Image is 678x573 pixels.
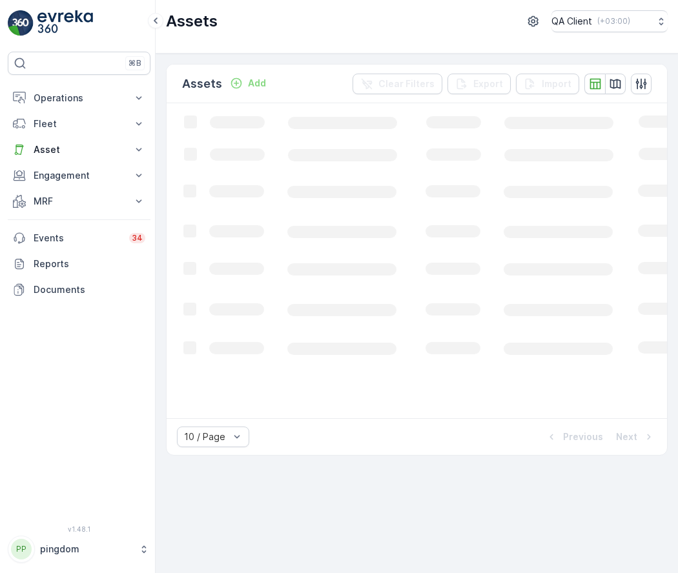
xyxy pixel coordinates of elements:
[551,10,668,32] button: QA Client(+03:00)
[8,251,150,277] a: Reports
[8,277,150,303] a: Documents
[563,430,603,443] p: Previous
[34,257,145,270] p: Reports
[182,75,222,93] p: Assets
[8,111,150,137] button: Fleet
[516,74,579,94] button: Import
[544,429,604,445] button: Previous
[8,163,150,188] button: Engagement
[128,58,141,68] p: ⌘B
[551,15,592,28] p: QA Client
[34,232,121,245] p: Events
[40,543,132,556] p: pingdom
[8,536,150,563] button: PPpingdom
[8,137,150,163] button: Asset
[542,77,571,90] p: Import
[225,75,271,91] button: Add
[11,539,32,559] div: PP
[8,525,150,533] span: v 1.48.1
[34,169,125,182] p: Engagement
[34,143,125,156] p: Asset
[34,92,125,105] p: Operations
[597,16,630,26] p: ( +03:00 )
[353,74,442,94] button: Clear Filters
[615,429,657,445] button: Next
[616,430,637,443] p: Next
[248,77,266,90] p: Add
[447,74,511,94] button: Export
[378,77,435,90] p: Clear Filters
[473,77,503,90] p: Export
[166,11,218,32] p: Assets
[8,85,150,111] button: Operations
[37,10,93,36] img: logo_light-DOdMpM7g.png
[34,117,125,130] p: Fleet
[8,10,34,36] img: logo
[8,225,150,251] a: Events34
[8,188,150,214] button: MRF
[34,283,145,296] p: Documents
[132,233,143,243] p: 34
[34,195,125,208] p: MRF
